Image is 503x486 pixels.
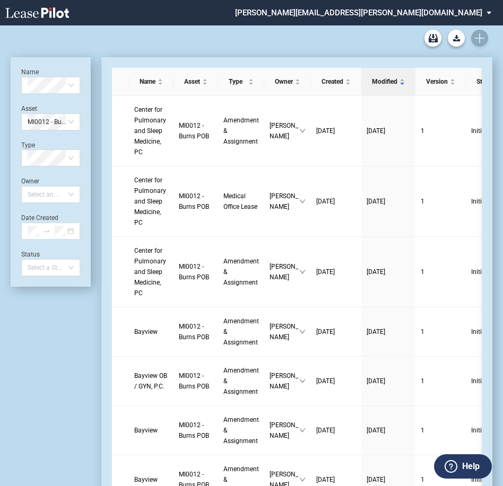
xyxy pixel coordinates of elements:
[471,196,503,207] span: Initial Draft
[367,476,385,483] span: [DATE]
[421,427,424,434] span: 1
[21,251,40,258] label: Status
[367,126,410,136] a: [DATE]
[421,267,461,277] a: 1
[129,68,174,96] th: Name
[134,175,168,228] a: Center for Pulmonary and Sleep Medicine, PC
[223,258,259,286] span: Amendment & Assignment
[270,120,299,142] span: [PERSON_NAME]
[179,372,209,390] span: MI0012 - Burns POB
[448,30,465,47] button: Download Blank Form
[367,377,385,385] span: [DATE]
[421,127,424,135] span: 1
[134,104,168,157] a: Center for Pulmonary and Sleep Medicine, PC
[299,198,306,205] span: down
[179,261,213,282] a: MI0012 - Burns POB
[134,328,158,335] span: Bayview
[361,68,415,96] th: Modified
[134,370,168,392] a: Bayview OB / GYN, P.C.
[316,126,356,136] a: [DATE]
[179,321,213,342] a: MI0012 - Burns POB
[316,267,356,277] a: [DATE]
[476,76,497,87] span: Status
[270,420,299,441] span: [PERSON_NAME]
[43,227,50,235] span: swap-right
[421,328,424,335] span: 1
[471,126,503,136] span: Initial Draft
[421,425,461,436] a: 1
[229,76,246,87] span: Type
[179,120,213,142] a: MI0012 - Burns POB
[421,326,461,337] a: 1
[316,328,335,335] span: [DATE]
[299,378,306,384] span: down
[223,256,259,288] a: Amendment & Assignment
[421,376,461,386] a: 1
[299,476,306,483] span: down
[316,196,356,207] a: [DATE]
[174,68,218,96] th: Asset
[21,178,39,185] label: Owner
[134,476,158,483] span: Bayview
[218,68,264,96] th: Type
[421,198,424,205] span: 1
[134,474,168,485] a: Bayview
[421,377,424,385] span: 1
[223,416,259,445] span: Amendment & Assignment
[367,268,385,276] span: [DATE]
[28,114,74,130] span: MI0012 - Burns POB
[421,474,461,485] a: 1
[179,191,213,212] a: MI0012 - Burns POB
[134,427,158,434] span: Bayview
[223,367,259,395] span: Amendment & Assignment
[223,191,259,212] a: Medical Office Lease
[372,76,397,87] span: Modified
[299,269,306,275] span: down
[471,474,503,485] span: Initial Draft
[179,370,213,392] a: MI0012 - Burns POB
[367,328,385,335] span: [DATE]
[43,227,50,235] span: to
[69,119,74,125] span: close-circle
[223,414,259,446] a: Amendment & Assignment
[270,191,299,212] span: [PERSON_NAME]
[316,427,335,434] span: [DATE]
[367,127,385,135] span: [DATE]
[299,128,306,134] span: down
[134,245,168,298] a: Center for Pulmonary and Sleep Medicine, PC
[367,326,410,337] a: [DATE]
[134,106,166,156] span: Center for Pulmonary and Sleep Medicine, PC
[270,321,299,342] span: [PERSON_NAME]
[264,68,311,96] th: Owner
[21,68,39,76] label: Name
[179,192,209,210] span: MI0012 - Burns POB
[434,454,492,479] button: Help
[179,263,209,281] span: MI0012 - Burns POB
[415,68,466,96] th: Version
[316,198,335,205] span: [DATE]
[316,474,356,485] a: [DATE]
[134,176,166,226] span: Center for Pulmonary and Sleep Medicine, PC
[140,76,155,87] span: Name
[367,474,410,485] a: [DATE]
[462,460,480,473] label: Help
[270,370,299,392] span: [PERSON_NAME]
[471,425,503,436] span: Initial Draft
[471,376,503,386] span: Initial Draft
[367,198,385,205] span: [DATE]
[223,192,257,210] span: Medical Office Lease
[21,142,35,149] label: Type
[421,476,424,483] span: 1
[184,76,200,87] span: Asset
[275,76,293,87] span: Owner
[223,365,259,397] a: Amendment & Assignment
[316,425,356,436] a: [DATE]
[421,196,461,207] a: 1
[179,421,209,439] span: MI0012 - Burns POB
[471,326,503,337] span: Initial Draft
[367,427,385,434] span: [DATE]
[471,267,503,277] span: Initial Draft
[223,317,259,346] span: Amendment & Assignment
[445,30,468,47] md-menu: Download Blank Form List
[223,115,259,147] a: Amendment & Assignment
